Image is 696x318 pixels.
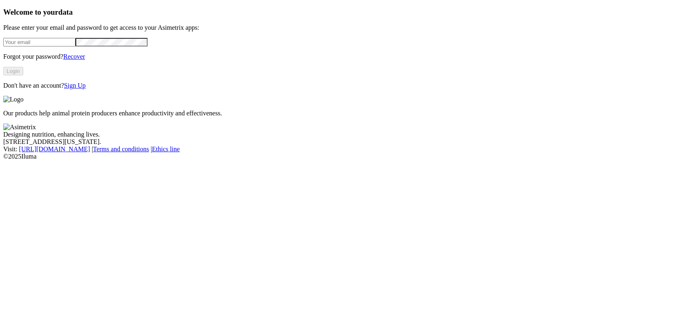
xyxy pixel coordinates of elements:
div: [STREET_ADDRESS][US_STATE]. [3,138,693,146]
div: Designing nutrition, enhancing lives. [3,131,693,138]
p: Our products help animal protein producers enhance productivity and effectiveness. [3,110,693,117]
button: Login [3,67,23,75]
h3: Welcome to your [3,8,693,17]
p: Forgot your password? [3,53,693,60]
a: Sign Up [64,82,86,89]
p: Don't have an account? [3,82,693,89]
a: Recover [63,53,85,60]
a: [URL][DOMAIN_NAME] [19,146,90,152]
img: Logo [3,96,24,103]
p: Please enter your email and password to get access to your Asimetrix apps: [3,24,693,31]
img: Asimetrix [3,124,36,131]
input: Your email [3,38,75,46]
div: © 2025 Iluma [3,153,693,160]
div: Visit : | | [3,146,693,153]
span: data [58,8,73,16]
a: Ethics line [152,146,180,152]
a: Terms and conditions [93,146,149,152]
